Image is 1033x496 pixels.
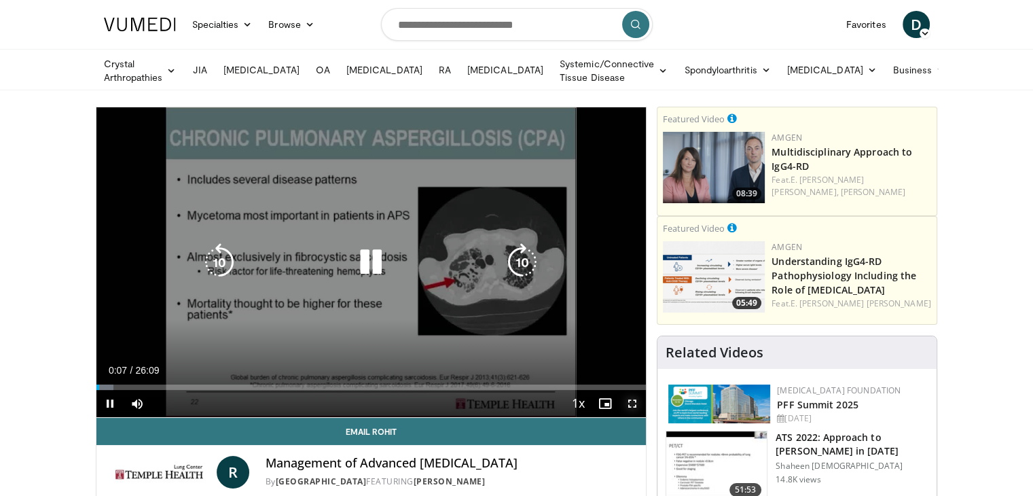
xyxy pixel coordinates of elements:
[135,365,159,376] span: 26:09
[308,56,338,84] a: OA
[124,390,151,417] button: Mute
[184,11,261,38] a: Specialties
[266,476,635,488] div: By FEATURING
[663,222,725,234] small: Featured Video
[772,298,931,310] div: Feat.
[96,418,647,445] a: Email Rohit
[96,57,185,84] a: Crystal Arthropathies
[777,398,858,411] a: PFF Summit 2025
[276,476,367,487] a: [GEOGRAPHIC_DATA]
[96,390,124,417] button: Pause
[96,107,647,418] video-js: Video Player
[776,431,928,458] h3: ATS 2022: Approach to [PERSON_NAME] in [DATE]
[666,344,763,361] h4: Related Videos
[130,365,133,376] span: /
[772,174,864,198] a: E. [PERSON_NAME] [PERSON_NAME],
[663,132,765,203] a: 08:39
[777,385,901,396] a: [MEDICAL_DATA] Foundation
[776,461,928,472] p: Shaheen [DEMOGRAPHIC_DATA]
[791,298,931,309] a: E. [PERSON_NAME] [PERSON_NAME]
[777,412,926,425] div: [DATE]
[619,390,646,417] button: Fullscreen
[663,113,725,125] small: Featured Video
[885,56,954,84] a: Business
[564,390,592,417] button: Playback Rate
[338,56,431,84] a: [MEDICAL_DATA]
[676,56,778,84] a: Spondyloarthritis
[260,11,323,38] a: Browse
[663,132,765,203] img: 04ce378e-5681-464e-a54a-15375da35326.png.150x105_q85_crop-smart_upscale.png
[663,241,765,313] img: 3e5b4ad1-6d9b-4d8f-ba8e-7f7d389ba880.png.150x105_q85_crop-smart_upscale.png
[414,476,486,487] a: [PERSON_NAME]
[668,385,770,423] img: 84d5d865-2f25-481a-859d-520685329e32.png.150x105_q85_autocrop_double_scale_upscale_version-0.2.png
[551,57,676,84] a: Systemic/Connective Tissue Disease
[215,56,308,84] a: [MEDICAL_DATA]
[776,474,820,485] p: 14.8K views
[104,18,176,31] img: VuMedi Logo
[772,145,912,173] a: Multidisciplinary Approach to IgG4-RD
[903,11,930,38] a: D
[779,56,885,84] a: [MEDICAL_DATA]
[96,385,647,390] div: Progress Bar
[732,297,761,309] span: 05:49
[459,56,551,84] a: [MEDICAL_DATA]
[663,241,765,313] a: 05:49
[109,365,127,376] span: 0:07
[772,132,802,143] a: Amgen
[217,456,249,489] a: R
[431,56,459,84] a: RA
[381,8,653,41] input: Search topics, interventions
[841,186,905,198] a: [PERSON_NAME]
[838,11,894,38] a: Favorites
[266,456,635,471] h4: Management of Advanced [MEDICAL_DATA]
[185,56,215,84] a: JIA
[732,188,761,200] span: 08:39
[107,456,211,489] img: Temple Lung Center
[772,174,931,198] div: Feat.
[592,390,619,417] button: Enable picture-in-picture mode
[772,241,802,253] a: Amgen
[772,255,916,296] a: Understanding IgG4-RD Pathophysiology Including the Role of [MEDICAL_DATA]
